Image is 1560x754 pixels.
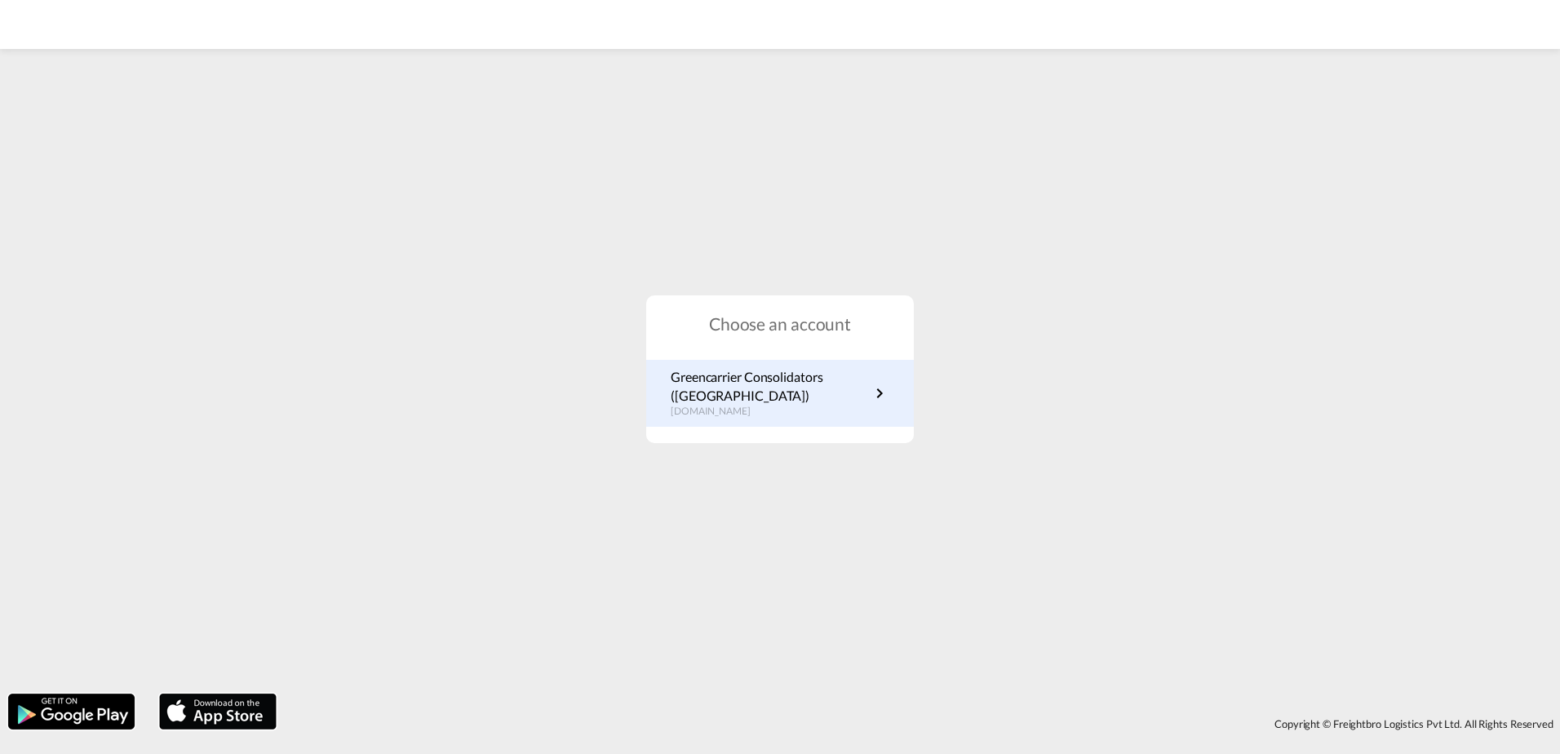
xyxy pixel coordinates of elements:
[671,405,870,419] p: [DOMAIN_NAME]
[671,368,889,419] a: Greencarrier Consolidators ([GEOGRAPHIC_DATA])[DOMAIN_NAME]
[285,710,1560,738] div: Copyright © Freightbro Logistics Pvt Ltd. All Rights Reserved
[671,368,870,405] p: Greencarrier Consolidators ([GEOGRAPHIC_DATA])
[646,312,914,335] h1: Choose an account
[870,384,889,403] md-icon: icon-chevron-right
[7,692,136,731] img: google.png
[157,692,278,731] img: apple.png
